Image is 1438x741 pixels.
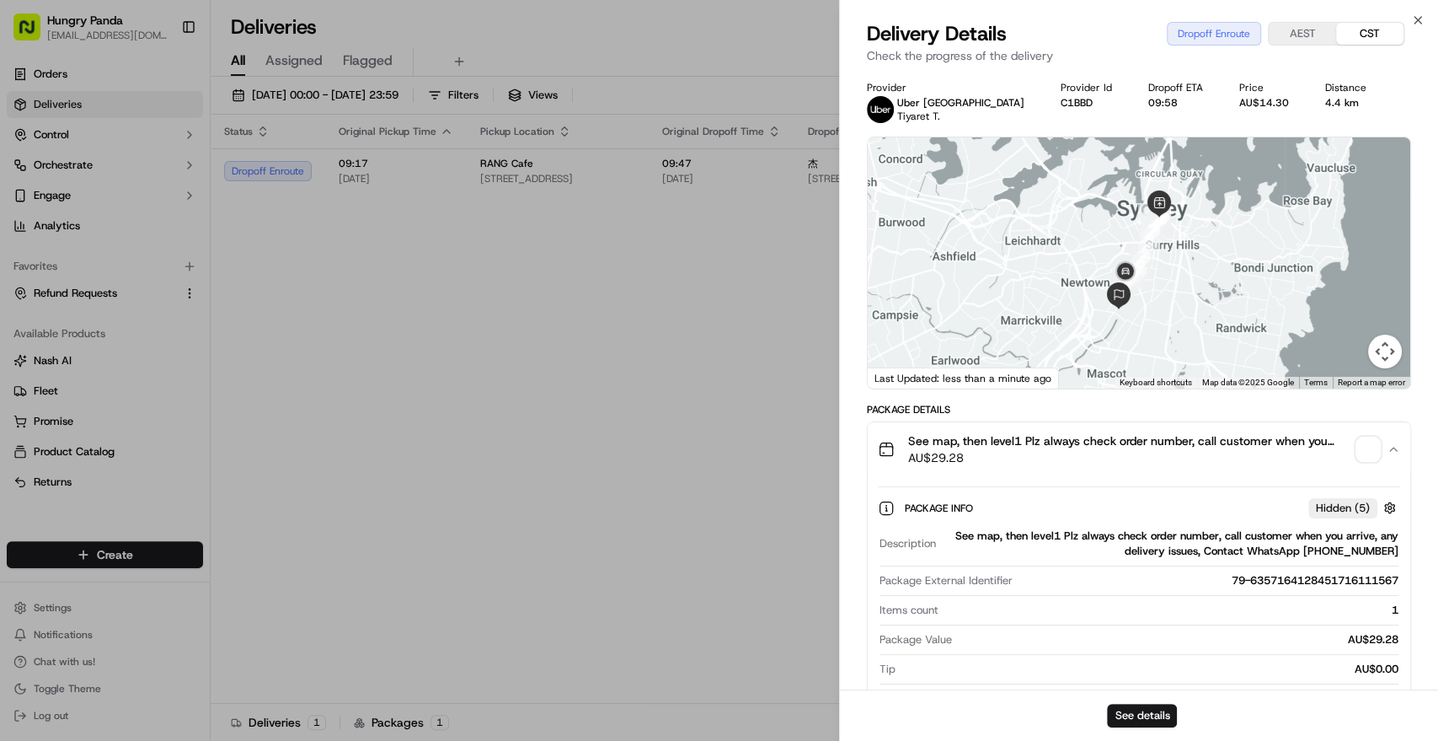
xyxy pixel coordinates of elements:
[867,96,894,123] img: uber-new-logo.jpeg
[65,261,104,275] span: 9月17日
[1269,23,1336,45] button: AEST
[1145,216,1167,238] div: 9
[867,81,1034,94] div: Provider
[1324,81,1375,94] div: Distance
[1304,378,1328,387] a: Terms (opens in new tab)
[1120,266,1141,288] div: 15
[1202,378,1294,387] span: Map data ©2025 Google
[1148,81,1212,94] div: Dropoff ETA
[908,432,1350,449] span: See map, then level1 Plz always check order number, call customer when you arrive, any delivery i...
[867,403,1411,416] div: Package Details
[1141,212,1163,234] div: 3
[879,536,936,551] span: Description
[261,216,307,236] button: See all
[168,418,204,431] span: Pylon
[119,417,204,431] a: Powered byPylon
[1148,96,1212,110] div: 09:58
[1149,207,1171,229] div: 6
[17,161,47,191] img: 1736555255976-a54dd68f-1ca7-489b-9aae-adbdc363a1c4
[868,476,1410,737] div: See map, then level1 Plz always check order number, call customer when you arrive, any delivery i...
[159,377,270,394] span: API Documentation
[1107,704,1177,728] button: See details
[1138,228,1160,250] div: 11
[44,109,303,126] input: Got a question? Start typing here...
[1316,501,1370,516] span: Hidden ( 5 )
[34,308,47,321] img: 1736555255976-a54dd68f-1ca7-489b-9aae-adbdc363a1c4
[905,502,976,515] span: Package Info
[76,161,276,178] div: Start new chat
[140,307,146,320] span: •
[879,573,1013,588] span: Package External Identifier
[35,161,66,191] img: 1727276513143-84d647e1-66c0-4f92-a045-3c9f9f5dfd92
[872,367,927,389] a: Open this area in Google Maps (opens a new window)
[1238,96,1297,110] div: AU$14.30
[52,307,136,320] span: [PERSON_NAME]
[1324,96,1375,110] div: 4.4 km
[17,379,30,392] div: 📗
[17,291,44,318] img: Asif Zaman Khan
[908,449,1350,466] span: AU$29.28
[17,17,51,51] img: Nash
[902,662,1398,677] div: AU$0.00
[868,368,1059,389] div: Last Updated: less than a minute ago
[1368,335,1402,368] button: Map camera controls
[1019,573,1398,588] div: 79-6357164128451716111567
[872,367,927,389] img: Google
[56,261,61,275] span: •
[1147,213,1169,235] div: 7
[34,377,129,394] span: Knowledge Base
[1061,96,1093,110] button: C1BBD
[1141,217,1163,239] div: 10
[867,20,1007,47] span: Delivery Details
[1336,23,1403,45] button: CST
[1129,253,1151,275] div: 13
[149,307,189,320] span: 8月27日
[17,67,307,94] p: Welcome 👋
[76,178,232,191] div: We're available if you need us!
[945,603,1398,618] div: 1
[959,632,1398,647] div: AU$29.28
[879,632,952,647] span: Package Value
[943,529,1398,559] div: See map, then level1 Plz always check order number, call customer when you arrive, any delivery i...
[10,370,136,400] a: 📗Knowledge Base
[1338,378,1405,387] a: Report a map error
[879,662,895,677] span: Tip
[897,110,940,123] span: Tiyaret T.
[286,166,307,186] button: Start new chat
[1308,497,1400,518] button: Hidden (5)
[1115,275,1136,297] div: 17
[1138,203,1160,225] div: 2
[868,422,1410,476] button: See map, then level1 Plz always check order number, call customer when you arrive, any delivery i...
[897,96,1024,110] p: Uber [GEOGRAPHIC_DATA]
[867,47,1411,64] p: Check the progress of the delivery
[1061,81,1121,94] div: Provider Id
[142,379,156,392] div: 💻
[1125,267,1147,289] div: 14
[1238,81,1297,94] div: Price
[1120,377,1192,389] button: Keyboard shortcuts
[136,370,277,400] a: 💻API Documentation
[17,219,113,233] div: Past conversations
[1131,244,1152,266] div: 12
[879,603,938,618] span: Items count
